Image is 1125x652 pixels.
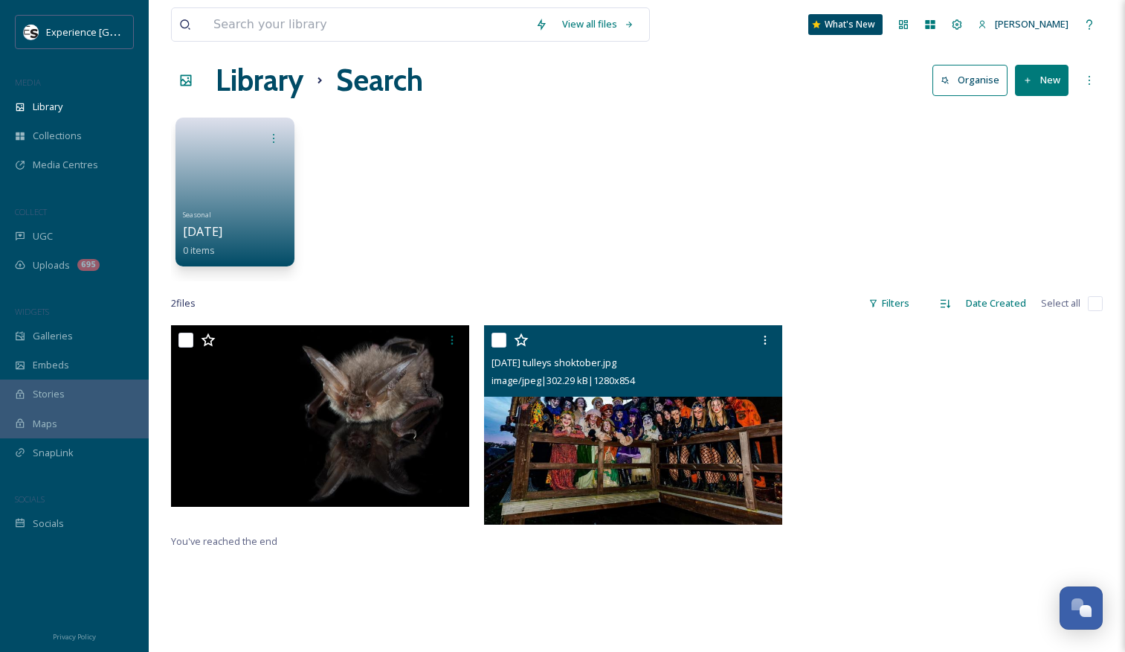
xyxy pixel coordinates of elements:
span: [DATE] [183,223,222,240]
span: 2 file s [171,296,196,310]
span: MEDIA [15,77,41,88]
span: Seasonal [183,210,211,220]
span: image/jpeg | 302.29 kB | 1280 x 854 [491,374,635,387]
span: Stories [33,387,65,401]
span: Experience [GEOGRAPHIC_DATA] [46,25,193,39]
a: View all files [555,10,642,39]
button: Organise [932,65,1008,95]
span: Uploads [33,258,70,272]
button: Open Chat [1060,587,1103,630]
a: Seasonal[DATE]0 items [183,206,222,257]
span: WIDGETS [15,306,49,317]
input: Search your library [206,8,528,41]
span: Maps [33,417,57,431]
span: Select all [1041,296,1080,310]
img: halloween tulleys shoktober.jpg [484,325,782,525]
img: WSCC%20ES%20Socials%20Icon%20-%20Secondary%20-%20Black.jpg [24,25,39,39]
a: Privacy Policy [53,627,96,645]
img: RS15023_iStock-506067410 Brown long eared bat - credit bearacreative.jpg [171,325,469,507]
button: New [1015,65,1068,95]
span: Library [33,100,62,114]
span: Privacy Policy [53,632,96,642]
span: SnapLink [33,446,74,460]
span: [DATE] tulleys shoktober.jpg [491,356,616,369]
a: [PERSON_NAME] [970,10,1076,39]
h1: Search [336,58,423,103]
span: COLLECT [15,206,47,217]
a: Library [216,58,303,103]
span: 0 items [183,243,215,257]
span: Embeds [33,358,69,372]
div: Date Created [958,289,1034,318]
span: Media Centres [33,158,98,172]
span: [PERSON_NAME] [995,17,1068,31]
span: Collections [33,129,82,143]
a: Organise [932,65,1015,95]
span: Socials [33,517,64,531]
span: UGC [33,229,53,243]
span: SOCIALS [15,493,45,505]
span: Galleries [33,329,73,343]
div: 695 [77,259,100,271]
a: What's New [808,14,883,35]
span: You've reached the end [171,534,277,548]
div: Filters [861,289,917,318]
